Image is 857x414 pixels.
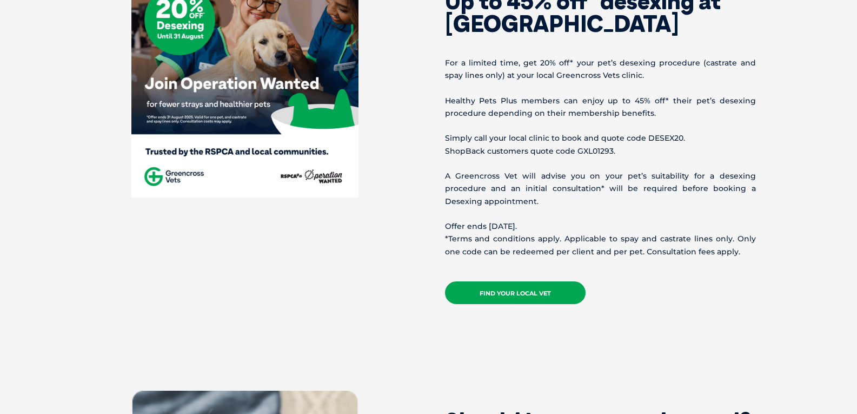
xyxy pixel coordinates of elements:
[445,170,756,208] p: A Greencross Vet will advise you on your pet’s suitability for a desexing procedure and an initia...
[445,57,756,82] p: For a limited time, get 20% off* your pet’s desexing procedure (castrate and spay lines only) at ...
[445,220,756,258] p: Offer ends [DATE]. *Terms and conditions apply. Applicable to spay and castrate lines only. Only ...
[445,95,756,120] p: Healthy Pets Plus members can enjoy up to 45% off* their pet’s desexing procedure depending on th...
[445,132,756,157] p: Simply call your local clinic to book and quote code DESEX20. ShopBack customers quote code GXL01...
[836,49,847,60] button: Search
[445,281,586,304] a: Find your local vet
